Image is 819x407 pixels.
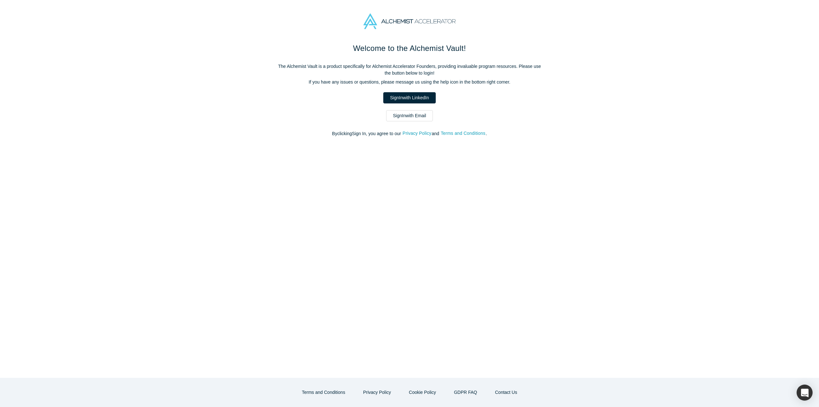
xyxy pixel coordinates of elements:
h1: Welcome to the Alchemist Vault! [275,43,544,54]
button: Privacy Policy [356,387,398,398]
button: Contact Us [488,387,524,398]
p: By clicking Sign In , you agree to our and . [275,130,544,137]
button: Privacy Policy [402,130,432,137]
a: GDPR FAQ [447,387,484,398]
img: Alchemist Accelerator Logo [363,13,456,29]
button: Terms and Conditions [295,387,352,398]
button: Cookie Policy [402,387,443,398]
button: Terms and Conditions [441,130,486,137]
a: SignInwith LinkedIn [383,92,435,103]
p: If you have any issues or questions, please message us using the help icon in the bottom right co... [275,79,544,85]
a: SignInwith Email [386,110,433,121]
p: The Alchemist Vault is a product specifically for Alchemist Accelerator Founders, providing inval... [275,63,544,77]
